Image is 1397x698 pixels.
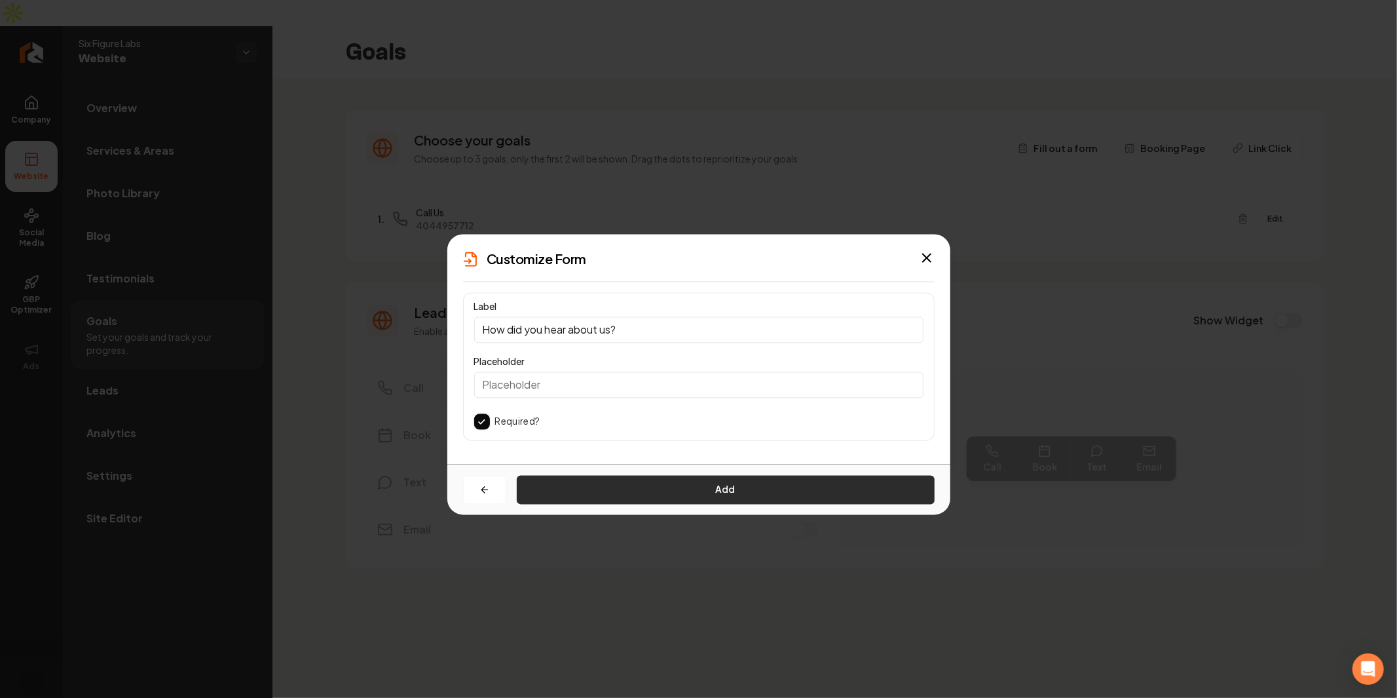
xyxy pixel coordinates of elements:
button: Add [517,475,935,504]
input: Name [474,317,923,343]
label: Label [474,300,497,312]
label: Placeholder [474,355,525,367]
h2: Customize Form [487,250,586,268]
input: Placeholder [474,372,923,398]
label: Required? [495,415,540,428]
